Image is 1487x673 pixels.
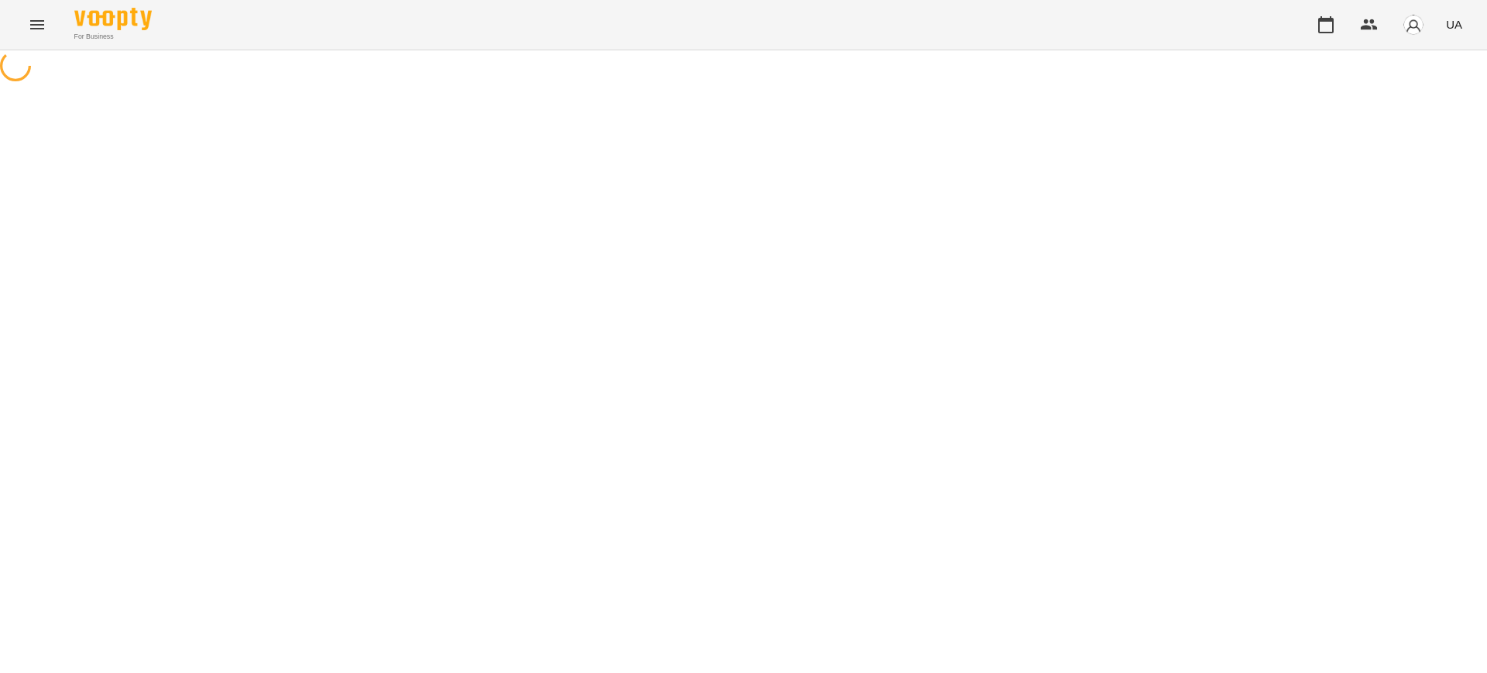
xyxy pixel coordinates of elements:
button: UA [1440,10,1468,39]
img: Voopty Logo [74,8,152,30]
span: UA [1446,16,1462,33]
span: For Business [74,32,152,42]
img: avatar_s.png [1403,14,1424,36]
button: Menu [19,6,56,43]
